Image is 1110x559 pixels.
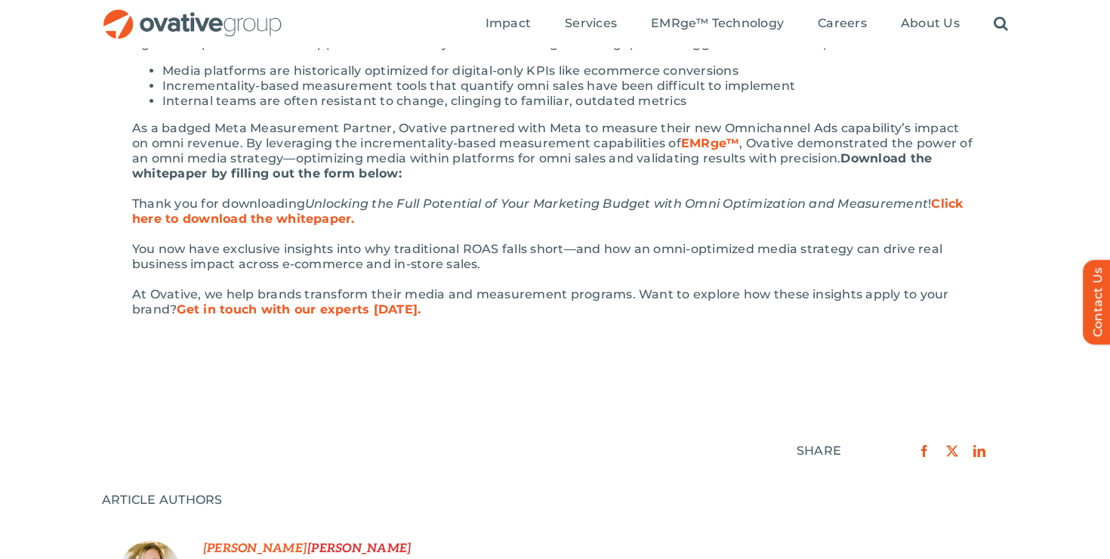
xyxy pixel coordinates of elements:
[486,16,531,31] span: Impact
[565,16,617,32] a: Services
[994,16,1008,32] a: Search
[162,94,978,109] li: Internal teams are often resistant to change, clinging to familiar, outdated metrics
[162,63,978,79] li: Media platforms are historically optimized for digital-only KPIs like ecommerce conversions
[162,79,978,94] li: Incrementality-based measurement tools that quantify omni sales have been difficult to implement
[797,443,841,459] div: SHARE
[102,493,1008,508] div: ARTICLE AUTHORS
[307,542,411,556] span: Last Name
[132,121,978,181] div: As a badged Meta Measurement Partner, Ovative partnered with Meta to measure their new Omnichanne...
[939,441,966,461] a: X
[651,16,784,32] a: EMRge™ Technology
[177,302,421,317] a: Get in touch with our experts [DATE].
[651,16,784,31] span: EMRge™ Technology
[565,16,617,31] span: Services
[818,16,867,32] a: Careers
[203,542,307,556] span: First Name
[966,441,993,461] a: LinkedIn
[305,196,928,211] em: Unlocking the Full Potential of Your Marketing Budget with Omni Optimization and Measurement
[486,16,531,32] a: Impact
[911,441,938,461] a: Facebook
[901,16,960,31] span: About Us
[102,8,283,22] a: OG_Full_horizontal_RGB
[901,16,960,32] a: About Us
[818,16,867,31] span: Careers
[132,196,978,317] div: Thank you for downloading ! You now have exclusive insights into why traditional ROAS falls short...
[132,151,932,181] b: Download the whitepaper by filling out the form below:
[681,136,739,150] a: EMRge™
[132,196,964,226] a: Click here to download the whitepaper.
